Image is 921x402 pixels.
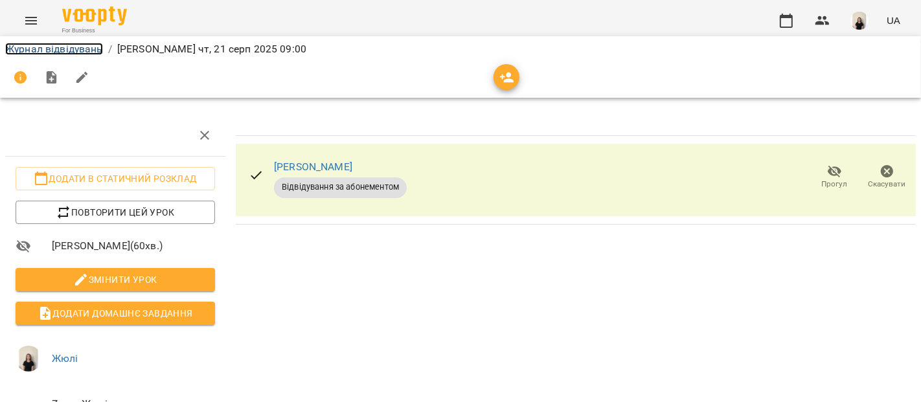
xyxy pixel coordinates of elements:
button: Змінити урок [16,268,215,291]
p: [PERSON_NAME] чт, 21 серп 2025 09:00 [117,41,306,57]
a: Жюлі [52,352,78,364]
button: Скасувати [861,159,913,195]
span: For Business [62,27,127,35]
button: Додати в статичний розклад [16,167,215,190]
nav: breadcrumb [5,41,916,57]
button: Прогул [808,159,861,195]
span: Додати домашнє завдання [26,306,205,321]
span: Додати в статичний розклад [26,171,205,186]
span: Прогул [822,179,848,190]
button: Повторити цей урок [16,201,215,224]
span: Скасувати [869,179,906,190]
button: Menu [16,5,47,36]
img: Voopty Logo [62,6,127,25]
span: Відвідування за абонементом [274,181,407,193]
button: UA [881,8,905,32]
span: [PERSON_NAME] ( 60 хв. ) [52,238,215,254]
img: a3bfcddf6556b8c8331b99a2d66cc7fb.png [850,12,869,30]
li: / [108,41,112,57]
span: Повторити цей урок [26,205,205,220]
span: Змінити урок [26,272,205,287]
a: [PERSON_NAME] [274,161,352,173]
button: Додати домашнє завдання [16,302,215,325]
span: UA [887,14,900,27]
a: Журнал відвідувань [5,43,103,55]
img: a3bfcddf6556b8c8331b99a2d66cc7fb.png [16,346,41,372]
